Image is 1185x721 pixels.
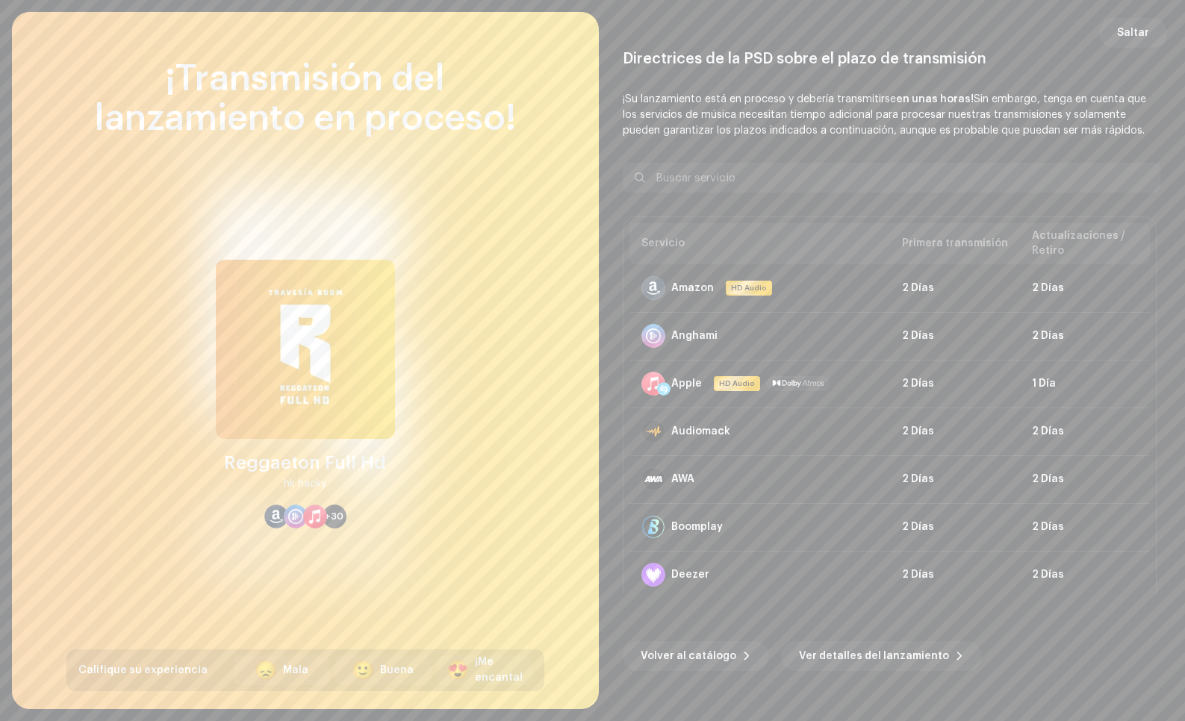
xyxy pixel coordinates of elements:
div: 🙂 [352,661,374,679]
th: Primera transmisión [890,223,1020,264]
td: 2 Días [1020,551,1150,599]
button: Volver al catálogo [623,641,769,671]
input: Buscar servicio [623,163,1160,193]
th: Actualizaciones / Retiro [1020,223,1150,264]
img: 5b2fedd1-bfe6-4429-81a0-ffeccf42746c [216,260,395,439]
div: Boomplay [671,521,723,533]
td: 2 Días [1020,264,1150,312]
td: 2 Días [1020,408,1150,455]
td: 2 Días [890,360,1020,408]
span: Volver al catálogo [641,641,736,671]
td: 2 Días [1020,503,1150,551]
div: Amazon [671,282,714,294]
div: Anghami [671,330,718,342]
div: ¡Me encanta! [475,655,523,686]
span: HD Audio [727,282,771,294]
div: Reggaeton Full Hd [224,451,386,475]
div: Mala [283,663,308,678]
b: en unas horas! [896,94,974,104]
div: 😞 [255,661,277,679]
span: Saltar [1117,18,1149,48]
div: ¡Transmisión del lanzamiento en proceso! [66,60,544,139]
td: 2 Días [890,264,1020,312]
td: 2 Días [1020,312,1150,360]
td: 2 Días [890,551,1020,599]
div: hk hacky [284,475,326,493]
span: Ver detalles del lanzamiento [799,641,949,671]
div: Deezer [671,569,709,581]
button: Saltar [1099,18,1167,48]
button: Ver detalles del lanzamiento [781,641,982,671]
td: 2 Días [1020,455,1150,503]
div: AWA [671,473,694,485]
td: 2 Días [890,503,1020,551]
td: 2 Días [890,408,1020,455]
p: ¡Su lanzamiento está en proceso y debería transmitirse Sin embargo, tenga en cuenta que los servi... [623,92,1160,139]
td: 2 Días [890,312,1020,360]
div: Audiomack [671,425,730,437]
span: +30 [325,511,343,522]
div: Buena [380,663,414,678]
td: 1 Día [1020,360,1150,408]
span: HD Audio [715,378,759,390]
td: 2 Días [890,455,1020,503]
th: Servicio [629,223,890,264]
div: 😍 [447,661,469,679]
div: Apple [671,378,702,390]
span: Califique su experiencia [78,665,208,675]
div: Directrices de la PSD sobre el plazo de transmisión [623,50,1160,68]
